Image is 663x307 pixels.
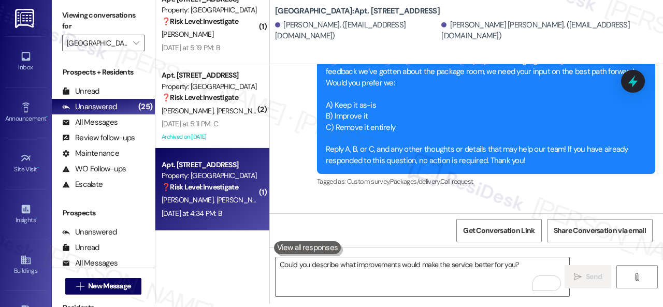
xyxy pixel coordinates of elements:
[88,281,131,291] span: New Message
[463,225,535,236] span: Get Conversation Link
[62,242,99,253] div: Unread
[586,271,602,282] span: Send
[46,113,48,121] span: •
[441,20,655,42] div: [PERSON_NAME] [PERSON_NAME]. ([EMAIL_ADDRESS][DOMAIN_NAME])
[317,174,655,189] div: Tagged as:
[76,282,84,290] i: 
[440,177,473,186] span: Call request
[62,179,103,190] div: Escalate
[547,219,653,242] button: Share Conversation via email
[36,215,37,222] span: •
[162,70,257,81] div: Apt. [STREET_ADDRESS]
[37,164,39,171] span: •
[633,273,641,281] i: 
[62,117,118,128] div: All Messages
[162,209,222,218] div: [DATE] at 4:34 PM: B
[5,200,47,228] a: Insights •
[390,177,440,186] span: Packages/delivery ,
[161,130,258,143] div: Archived on [DATE]
[62,7,145,35] label: Viewing conversations for
[162,159,257,170] div: Apt. [STREET_ADDRESS]
[162,119,218,128] div: [DATE] at 5:11 PM: C
[5,150,47,178] a: Site Visit •
[15,9,36,28] img: ResiDesk Logo
[574,273,582,281] i: 
[52,67,155,78] div: Prospects + Residents
[5,251,47,279] a: Buildings
[62,101,117,112] div: Unanswered
[67,35,128,51] input: All communities
[162,17,238,26] strong: ❓ Risk Level: Investigate
[62,258,118,269] div: All Messages
[162,93,238,102] strong: ❓ Risk Level: Investigate
[162,182,238,192] strong: ❓ Risk Level: Investigate
[554,225,646,236] span: Share Conversation via email
[162,5,257,16] div: Property: [GEOGRAPHIC_DATA]
[52,208,155,218] div: Prospects
[456,219,541,242] button: Get Conversation Link
[162,81,257,92] div: Property: [GEOGRAPHIC_DATA]
[162,30,213,39] span: [PERSON_NAME]
[217,106,268,115] span: [PERSON_NAME]
[347,177,390,186] span: Custom survey ,
[62,133,135,143] div: Review follow-ups
[62,86,99,97] div: Unread
[162,43,220,52] div: [DATE] at 5:19 PM: B
[276,257,569,296] textarea: To enrich screen reader interactions, please activate Accessibility in Grammarly extension settings
[5,48,47,76] a: Inbox
[62,164,126,174] div: WO Follow-ups
[136,99,155,115] div: (25)
[62,148,119,159] div: Maintenance
[217,195,268,204] span: [PERSON_NAME]
[62,227,117,238] div: Unanswered
[275,20,439,42] div: [PERSON_NAME]. ([EMAIL_ADDRESS][DOMAIN_NAME])
[162,170,257,181] div: Property: [GEOGRAPHIC_DATA]
[275,6,440,17] b: [GEOGRAPHIC_DATA]: Apt. [STREET_ADDRESS]
[326,55,639,166] div: Hi [PERSON_NAME] and [PERSON_NAME], hope you’re having a great day! Based on the feedback we’ve g...
[565,265,611,288] button: Send
[162,106,217,115] span: [PERSON_NAME]
[65,278,142,295] button: New Message
[162,195,217,204] span: [PERSON_NAME]
[133,39,139,47] i: 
